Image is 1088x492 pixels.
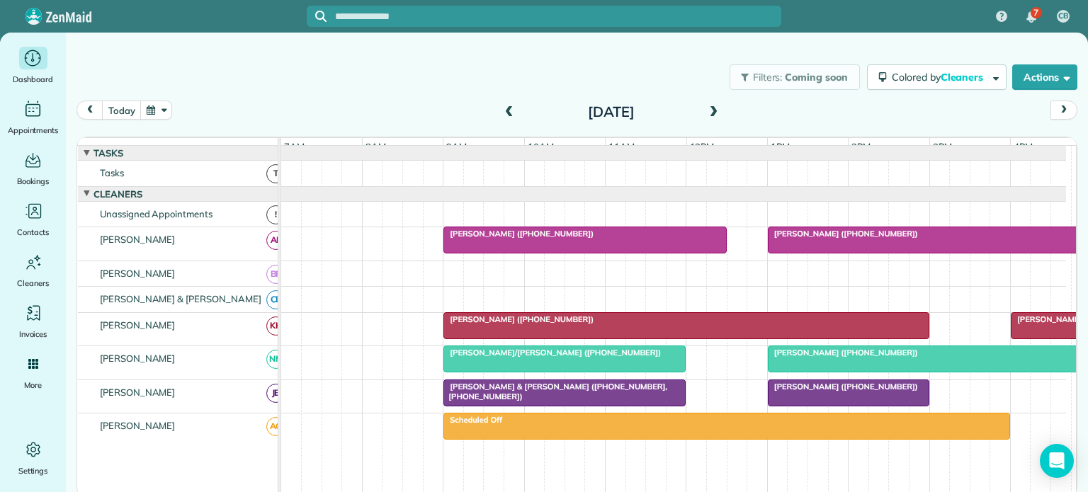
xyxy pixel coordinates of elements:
[102,101,141,120] button: today
[606,141,637,152] span: 11am
[1012,64,1077,90] button: Actions
[97,420,178,431] span: [PERSON_NAME]
[6,438,60,478] a: Settings
[315,11,327,22] svg: Focus search
[363,141,389,152] span: 8am
[768,141,793,152] span: 1pm
[930,141,955,152] span: 3pm
[443,229,594,239] span: [PERSON_NAME] ([PHONE_NUMBER])
[1033,7,1038,18] span: 7
[443,314,594,324] span: [PERSON_NAME] ([PHONE_NUMBER])
[24,378,42,392] span: More
[307,11,327,22] button: Focus search
[1040,444,1074,478] div: Open Intercom Messenger
[17,225,49,239] span: Contacts
[892,71,988,84] span: Colored by
[6,200,60,239] a: Contacts
[767,382,919,391] span: [PERSON_NAME] ([PHONE_NUMBER])
[97,167,127,178] span: Tasks
[266,350,285,369] span: NM
[525,141,557,152] span: 10am
[1010,314,1083,324] span: [PERSON_NAME]
[97,387,178,398] span: [PERSON_NAME]
[97,268,178,279] span: [PERSON_NAME]
[941,71,986,84] span: Cleaners
[97,319,178,331] span: [PERSON_NAME]
[266,316,285,336] span: KH
[6,302,60,341] a: Invoices
[443,415,503,425] span: Scheduled Off
[266,164,285,183] span: T
[443,141,470,152] span: 9am
[1050,101,1077,120] button: next
[867,64,1007,90] button: Colored byCleaners
[1058,11,1068,22] span: CB
[97,353,178,364] span: [PERSON_NAME]
[17,174,50,188] span: Bookings
[767,229,919,239] span: [PERSON_NAME] ([PHONE_NUMBER])
[266,265,285,284] span: BR
[1011,141,1036,152] span: 4pm
[91,147,126,159] span: Tasks
[6,47,60,86] a: Dashboard
[1016,1,1046,33] div: 7 unread notifications
[6,149,60,188] a: Bookings
[753,71,783,84] span: Filters:
[17,276,49,290] span: Cleaners
[266,231,285,250] span: AF
[6,98,60,137] a: Appointments
[97,208,215,219] span: Unassigned Appointments
[97,234,178,245] span: [PERSON_NAME]
[767,348,919,357] span: [PERSON_NAME] ([PHONE_NUMBER])
[849,141,873,152] span: 2pm
[443,382,667,401] span: [PERSON_NAME] & [PERSON_NAME] ([PHONE_NUMBER], [PHONE_NUMBER])
[91,188,145,200] span: Cleaners
[443,348,662,357] span: [PERSON_NAME]/[PERSON_NAME] ([PHONE_NUMBER])
[6,251,60,290] a: Cleaners
[266,384,285,403] span: JB
[687,141,718,152] span: 12pm
[97,293,264,304] span: [PERSON_NAME] & [PERSON_NAME]
[785,71,849,84] span: Coming soon
[266,205,285,224] span: !
[8,123,59,137] span: Appointments
[19,327,47,341] span: Invoices
[281,141,307,152] span: 7am
[76,101,103,120] button: prev
[18,464,48,478] span: Settings
[523,104,700,120] h2: [DATE]
[13,72,53,86] span: Dashboard
[266,290,285,309] span: CB
[266,417,285,436] span: AG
